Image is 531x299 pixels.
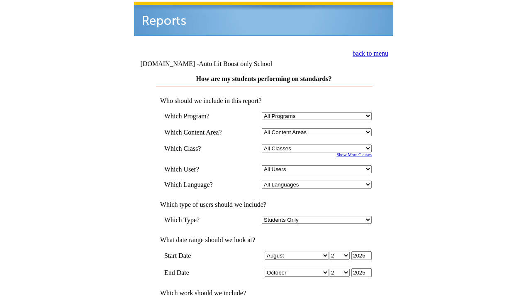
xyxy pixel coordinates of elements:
[164,268,234,277] td: End Date
[199,60,272,67] nobr: Auto Lit Boost only School
[164,251,234,260] td: Start Date
[164,181,234,189] td: Which Language?
[156,236,372,244] td: What date range should we look at?
[134,2,393,36] img: header
[140,60,293,68] td: [DOMAIN_NAME] -
[156,289,372,297] td: Which work should we include?
[164,165,234,173] td: Which User?
[196,75,332,82] a: How are my students performing on standards?
[164,216,234,224] td: Which Type?
[156,97,372,105] td: Who should we include in this report?
[164,112,234,120] td: Which Program?
[164,145,234,152] td: Which Class?
[353,50,388,57] a: back to menu
[336,152,372,157] a: Show More Classes
[156,201,372,208] td: Which type of users should we include?
[164,129,222,136] nobr: Which Content Area?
